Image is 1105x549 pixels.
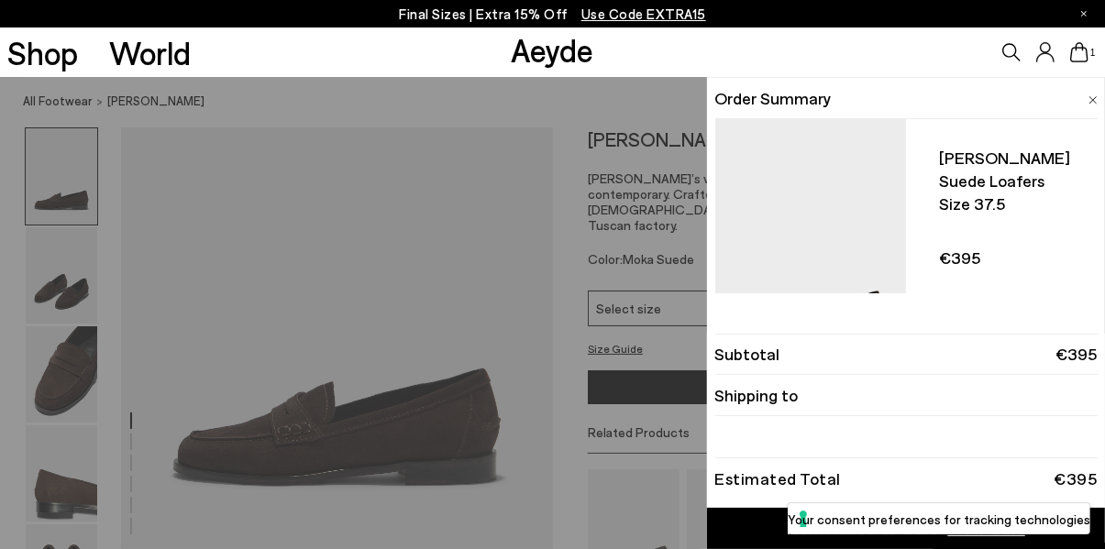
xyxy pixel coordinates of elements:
div: €395 [1055,472,1098,485]
button: Your consent preferences for tracking technologies [788,503,1090,534]
span: [PERSON_NAME] suede loafers [939,147,1089,192]
div: Estimated Total [715,472,842,485]
span: €395 [939,247,1089,269]
span: 1 [1088,48,1098,58]
p: Final Sizes | Extra 15% Off [399,3,706,26]
span: Size 37.5 [939,192,1089,215]
li: Subtotal [715,334,1098,375]
a: World [109,37,191,69]
img: AEYDE-OSCAR-COW-SUEDE-LEATHER-MOKA-1_81d116d1-7424-4222-8713-bb07eec4e2ee_900x.jpg [715,119,907,384]
a: Shop [7,37,78,69]
a: Aeyde [511,30,593,69]
label: Your consent preferences for tracking technologies [788,510,1090,529]
span: Shipping to [715,384,799,407]
span: Navigate to /collections/ss25-final-sizes [581,5,706,22]
span: Order Summary [715,87,832,110]
a: Item Added to Cart View Cart [707,508,1105,549]
span: €395 [1056,343,1098,366]
a: 1 [1070,42,1088,62]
